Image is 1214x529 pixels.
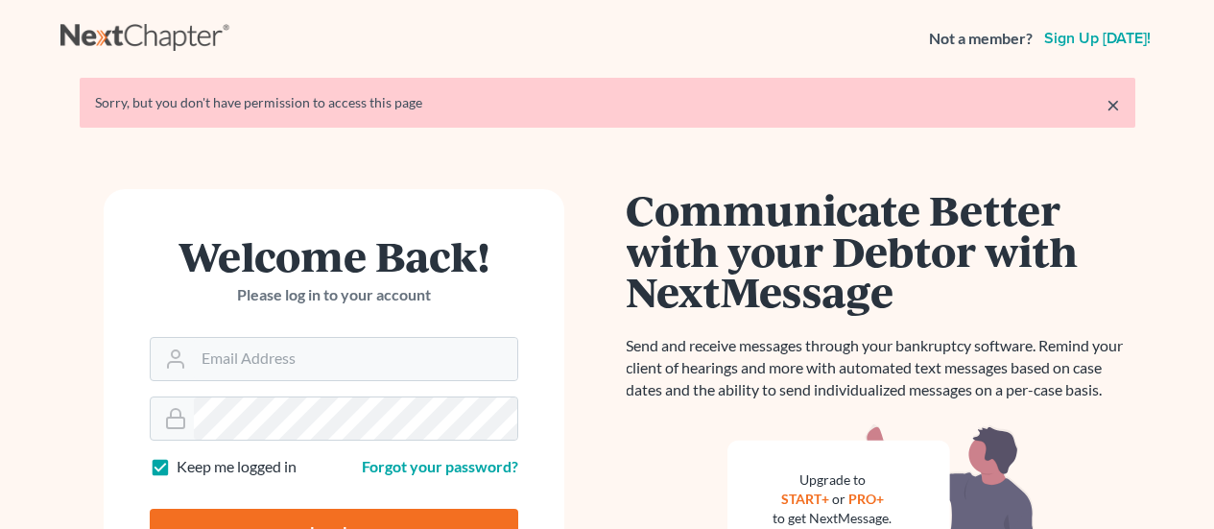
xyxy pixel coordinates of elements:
[95,93,1120,112] div: Sorry, but you don't have permission to access this page
[832,491,845,507] span: or
[627,189,1135,312] h1: Communicate Better with your Debtor with NextMessage
[774,470,893,490] div: Upgrade to
[150,235,518,277] h1: Welcome Back!
[774,509,893,528] div: to get NextMessage.
[781,491,829,507] a: START+
[1040,31,1154,46] a: Sign up [DATE]!
[362,457,518,475] a: Forgot your password?
[150,284,518,306] p: Please log in to your account
[848,491,884,507] a: PRO+
[194,338,517,380] input: Email Address
[177,456,297,478] label: Keep me logged in
[929,28,1033,50] strong: Not a member?
[627,335,1135,401] p: Send and receive messages through your bankruptcy software. Remind your client of hearings and mo...
[1107,93,1120,116] a: ×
